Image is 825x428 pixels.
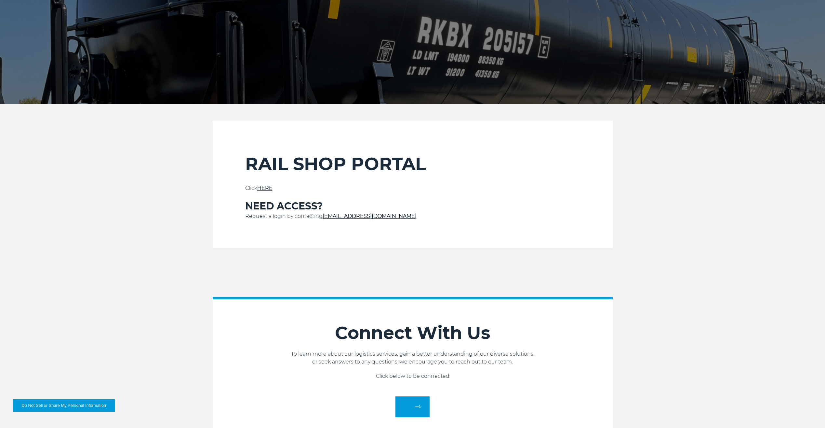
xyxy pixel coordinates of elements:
h2: Connect With Us [213,322,613,344]
a: HERE [257,185,273,191]
iframe: Chat Widget [792,397,825,428]
p: Click [245,184,580,192]
a: arrow arrow [395,396,430,417]
p: Request a login by contacting [245,212,580,220]
h2: RAIL SHOP PORTAL [245,153,580,175]
button: Do Not Sell or Share My Personal Information [13,399,115,412]
a: [EMAIL_ADDRESS][DOMAIN_NAME] [323,213,417,219]
p: To learn more about our logistics services, gain a better understanding of our diverse solutions,... [213,350,613,366]
p: Click below to be connected [213,372,613,380]
h3: NEED ACCESS? [245,200,580,212]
